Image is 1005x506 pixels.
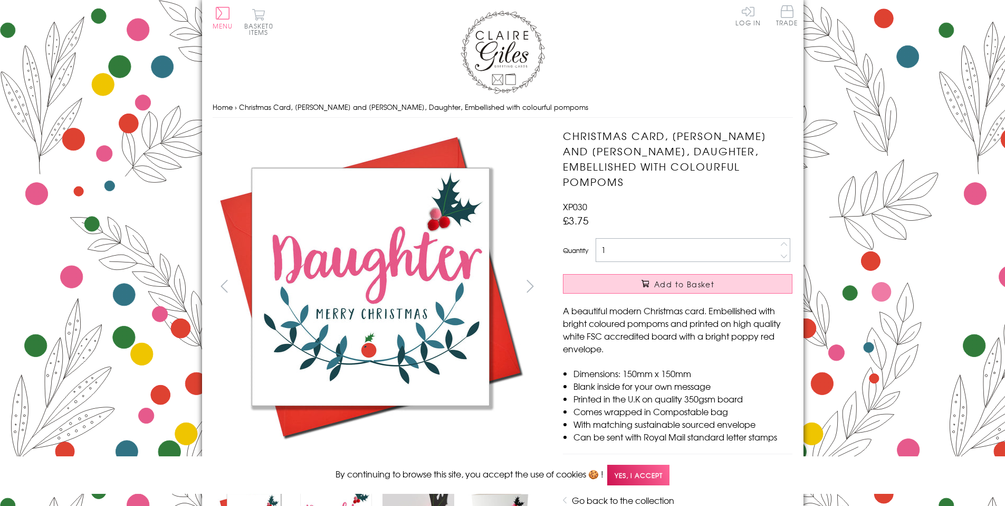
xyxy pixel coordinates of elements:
li: With matching sustainable sourced envelope [573,418,792,430]
li: Blank inside for your own message [573,380,792,392]
li: Dimensions: 150mm x 150mm [573,367,792,380]
span: Yes, I accept [607,465,669,485]
span: XP030 [563,200,587,213]
li: Can be sent with Royal Mail standard letter stamps [573,430,792,443]
span: Christmas Card, [PERSON_NAME] and [PERSON_NAME], Daughter, Embellished with colourful pompoms [239,102,588,112]
img: Claire Giles Greetings Cards [461,11,545,94]
li: Printed in the U.K on quality 350gsm board [573,392,792,405]
a: Log In [735,5,761,26]
button: Add to Basket [563,274,792,294]
span: Add to Basket [654,279,714,289]
img: Christmas Card, Laurel and Berry, Daughter, Embellished with colourful pompoms [212,128,529,445]
nav: breadcrumbs [213,97,793,118]
button: prev [213,274,236,298]
label: Quantity [563,246,588,255]
span: 0 items [249,21,273,37]
p: A beautiful modern Christmas card. Embellished with bright coloured pompoms and printed on high q... [563,304,792,355]
a: Home [213,102,233,112]
span: Menu [213,21,233,31]
button: Basket0 items [244,8,273,35]
span: £3.75 [563,213,589,228]
h1: Christmas Card, [PERSON_NAME] and [PERSON_NAME], Daughter, Embellished with colourful pompoms [563,128,792,189]
li: Comes wrapped in Compostable bag [573,405,792,418]
img: Christmas Card, Laurel and Berry, Daughter, Embellished with colourful pompoms [542,128,858,445]
a: Trade [776,5,798,28]
span: Trade [776,5,798,26]
button: Menu [213,7,233,29]
span: › [235,102,237,112]
button: next [518,274,542,298]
